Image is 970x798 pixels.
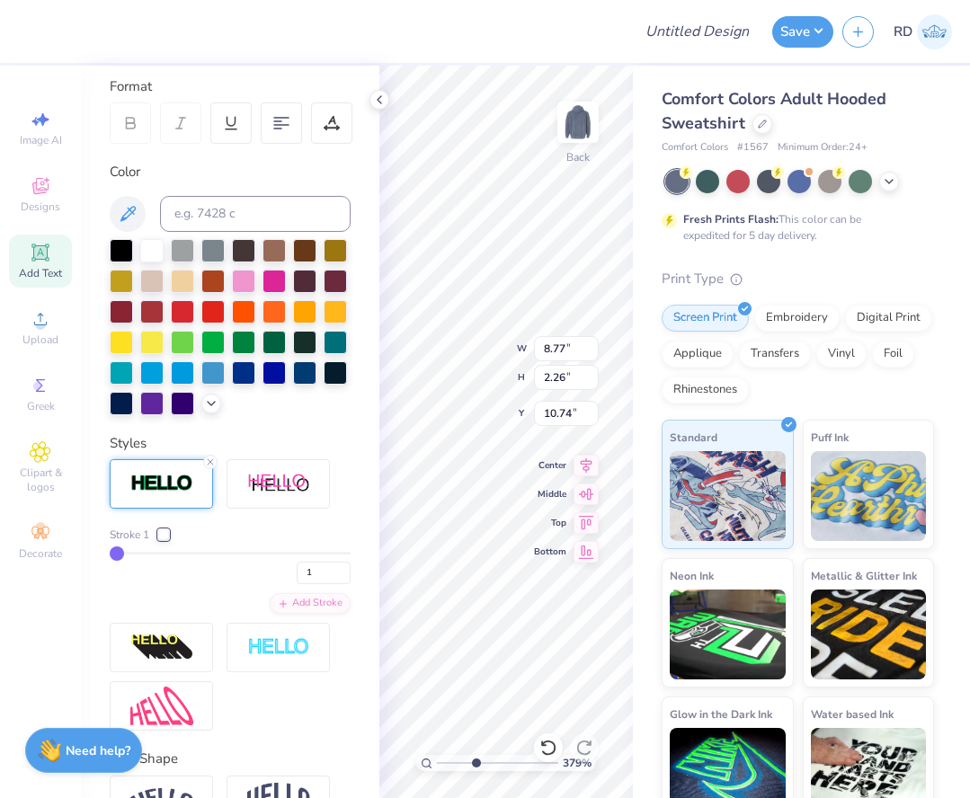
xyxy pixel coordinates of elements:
[21,199,60,214] span: Designs
[778,140,868,155] span: Minimum Order: 24 +
[27,399,55,413] span: Greek
[247,637,310,658] img: Negative Space
[662,341,734,368] div: Applique
[534,488,566,501] span: Middle
[811,590,927,679] img: Metallic & Glitter Ink
[662,140,728,155] span: Comfort Colors
[534,517,566,529] span: Top
[670,590,786,679] img: Neon Ink
[130,687,193,725] img: Free Distort
[19,266,62,280] span: Add Text
[160,196,351,232] input: e.g. 7428 c
[566,149,590,165] div: Back
[670,428,717,447] span: Standard
[811,705,894,723] span: Water based Ink
[811,566,917,585] span: Metallic & Glitter Ink
[811,428,849,447] span: Puff Ink
[130,474,193,494] img: Stroke
[110,527,149,543] span: Stroke 1
[811,451,927,541] img: Puff Ink
[534,545,566,558] span: Bottom
[894,22,912,42] span: RD
[683,211,904,244] div: This color can be expedited for 5 day delivery.
[662,88,886,134] span: Comfort Colors Adult Hooded Sweatshirt
[631,13,763,49] input: Untitled Design
[670,566,714,585] span: Neon Ink
[9,465,72,494] span: Clipart & logos
[662,377,749,403] div: Rhinestones
[563,755,592,771] span: 379 %
[670,451,786,541] img: Standard
[110,76,352,97] div: Format
[560,104,596,140] img: Back
[816,341,867,368] div: Vinyl
[247,473,310,495] img: Shadow
[683,212,779,226] strong: Fresh Prints Flash:
[845,305,932,332] div: Digital Print
[872,341,914,368] div: Foil
[110,162,351,182] div: Color
[110,433,351,454] div: Styles
[739,341,811,368] div: Transfers
[772,16,833,48] button: Save
[754,305,840,332] div: Embroidery
[894,14,952,49] a: RD
[20,133,62,147] span: Image AI
[662,269,934,289] div: Print Type
[270,593,351,614] div: Add Stroke
[19,546,62,561] span: Decorate
[662,305,749,332] div: Screen Print
[22,332,58,347] span: Upload
[66,742,130,759] strong: Need help?
[670,705,772,723] span: Glow in the Dark Ink
[110,749,351,769] div: Text Shape
[737,140,769,155] span: # 1567
[917,14,952,49] img: Rommel Del Rosario
[534,459,566,472] span: Center
[130,634,193,662] img: 3d Illusion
